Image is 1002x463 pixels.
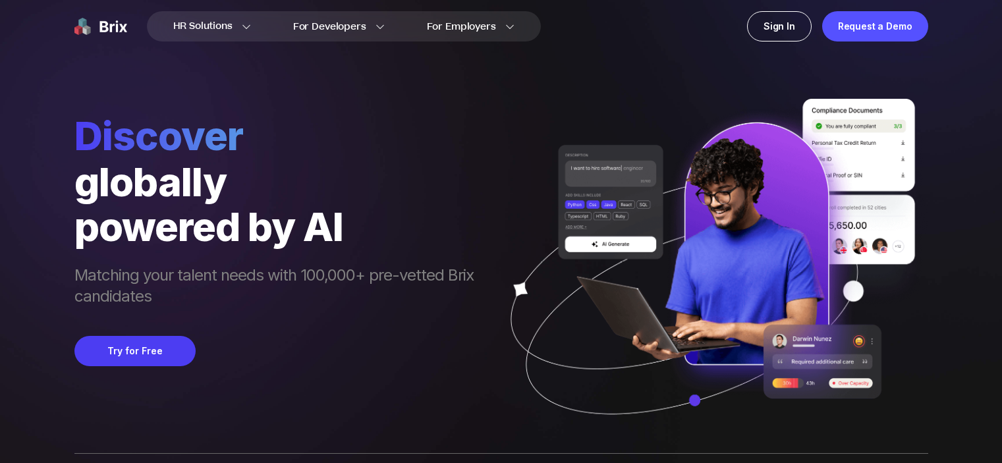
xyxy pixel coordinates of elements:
[74,265,487,310] span: Matching your talent needs with 100,000+ pre-vetted Brix candidates
[487,99,928,453] img: ai generate
[74,112,487,159] span: Discover
[747,11,812,41] a: Sign In
[293,20,366,34] span: For Developers
[74,204,487,249] div: powered by AI
[74,336,196,366] button: Try for Free
[427,20,496,34] span: For Employers
[74,159,487,204] div: globally
[173,16,233,37] span: HR Solutions
[822,11,928,41] a: Request a Demo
